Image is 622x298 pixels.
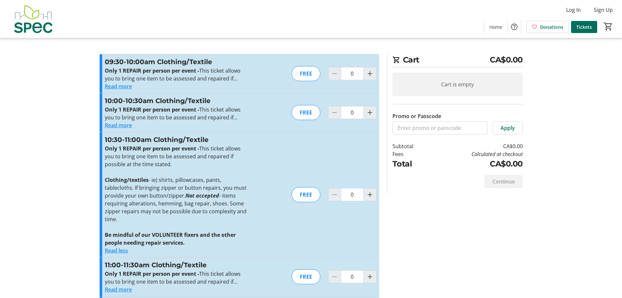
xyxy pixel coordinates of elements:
[105,260,247,270] h3: 11:00-11:30am Clothing/Textile
[185,192,219,199] em: Not accepted
[105,145,199,152] strong: Only 1 REPAIR per person per event -
[566,6,581,14] span: Log In
[392,158,430,170] td: Total
[105,176,149,184] strong: Clothing/textiles
[364,188,376,201] button: Increment by one
[292,187,320,202] div: FREE
[508,20,521,33] button: Help
[602,21,614,32] button: Cart
[484,21,507,33] a: Home
[292,105,320,120] div: FREE
[292,66,320,81] div: FREE
[364,271,376,283] button: Increment by one
[105,82,132,90] button: Read more
[392,73,523,96] div: Cart is empty
[576,24,592,30] span: Tickets
[292,269,320,284] div: FREE
[594,6,613,14] span: Sign Up
[105,67,247,82] p: This ticket allows you to bring one item to be assessed and repaired if possible at the time stated.
[105,106,247,121] p: This ticket allows you to bring one item to be assessed and repaired if possible at the time stated.
[561,5,586,15] button: Log In
[392,150,430,158] td: Fees
[105,176,247,223] p: - ie) shirts, pillowcases, pants, tablecloths. If bringing zipper or button repairs, you must pro...
[589,5,618,15] button: Sign Up
[501,124,515,132] span: Apply
[105,270,199,277] strong: Only 1 REPAIR per person per event -
[364,67,376,80] button: Increment by one
[105,231,236,238] strong: Be mindful of our VOLUNTEER fixers and the other
[490,54,523,66] span: CA$0.00
[430,158,522,170] td: CA$0.00
[392,112,441,120] label: Promo or Passcode
[105,121,132,129] button: Read more
[526,21,568,33] a: Donations
[364,106,376,119] button: Increment by one
[571,21,597,33] a: Tickets
[341,67,364,80] input: 09:30-10:00am Clothing/Textile Quantity
[4,3,62,35] img: SPEC's Logo
[392,54,523,67] h2: Cart
[105,145,247,168] p: This ticket allows you to bring one item to be assessed and repaired if possible at the time stated.
[341,270,364,283] input: 11:00-11:30am Clothing/Textile Quantity
[105,57,247,67] h3: 09:30-10:00am Clothing/Textile
[493,121,523,134] button: Apply
[105,135,247,145] h3: 10:30-11:00am Clothing/Textile
[341,106,364,119] input: 10:00-10:30am Clothing/Textile Quantity
[392,121,487,134] input: Enter promo or passcode
[105,239,185,246] strong: people needing repair services.
[105,67,199,74] strong: Only 1 REPAIR per person per event -
[430,150,522,158] td: Calculated at checkout
[341,188,364,201] input: 10:30-11:00am Clothing/Textile Quantity
[392,142,430,150] td: Subtotal
[105,247,128,254] button: Read less
[105,106,199,113] strong: Only 1 REPAIR per person per event -
[430,142,522,150] td: CA$0.00
[540,24,563,30] span: Donations
[105,96,247,106] h3: 10:00-10:30am Clothing/Textile
[105,286,132,293] button: Read more
[489,24,502,30] span: Home
[105,270,247,286] p: This ticket allows you to bring one item to be assessed and repaired if possible at the time stated.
